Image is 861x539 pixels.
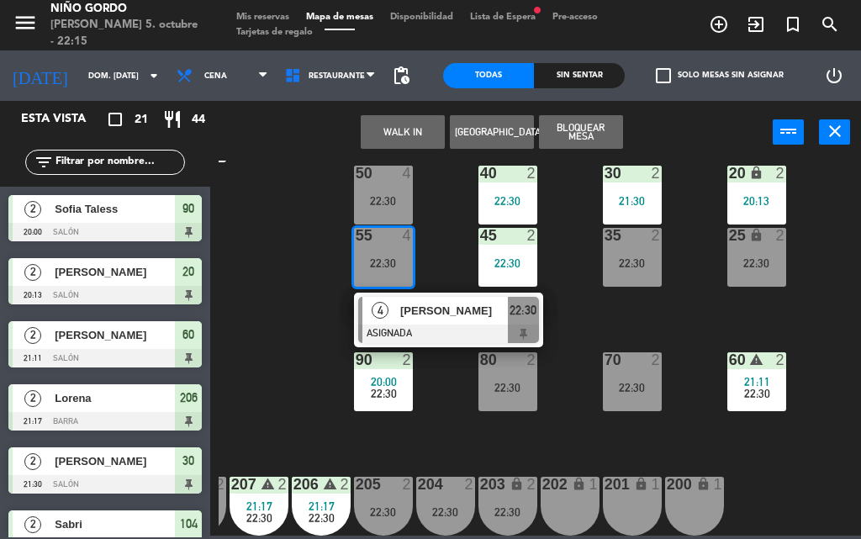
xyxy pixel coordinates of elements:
span: fiber_manual_record [532,5,542,15]
i: search [820,14,840,34]
span: 104 [180,514,198,534]
div: 22:30 [354,257,413,269]
span: Mapa de mesas [298,13,382,22]
span: 21 [135,110,148,129]
span: [PERSON_NAME] [55,452,175,470]
i: power_settings_new [824,66,844,86]
div: 22:30 [478,506,537,518]
span: 21:17 [309,499,335,513]
div: 1 [589,477,599,492]
div: 204 [418,477,419,492]
div: Niño Gordo [50,1,203,18]
div: 2 [526,166,536,181]
div: 22:30 [603,257,662,269]
div: 90 [356,352,357,367]
i: filter_list [34,152,54,172]
button: WALK IN [361,115,445,149]
div: 2 [775,166,785,181]
span: 30 [182,451,194,471]
div: Sin sentar [534,63,625,88]
span: 60 [182,325,194,345]
div: Esta vista [8,109,121,129]
i: arrow_drop_down [144,66,164,86]
div: 60 [729,352,730,367]
span: [PERSON_NAME] [400,302,508,320]
span: 22:30 [744,387,770,400]
span: 21:17 [246,499,272,513]
div: 201 [605,477,605,492]
label: Solo mesas sin asignar [656,68,784,83]
span: [PERSON_NAME] [55,326,175,344]
button: [GEOGRAPHIC_DATA] [450,115,534,149]
div: 20 [729,166,730,181]
i: restaurant [162,109,182,129]
i: lock [696,477,710,491]
span: Lista de Espera [462,13,544,22]
div: 50 [356,166,357,181]
div: 4 [402,166,412,181]
span: 2 [24,390,41,407]
i: crop_square [105,109,125,129]
div: 2 [402,477,412,492]
span: Pre-acceso [544,13,606,22]
span: 2 [24,453,41,470]
div: 2 [775,352,785,367]
input: Filtrar por nombre... [54,153,184,172]
span: Sabri [55,515,175,533]
span: 2 [24,327,41,344]
i: exit_to_app [746,14,766,34]
div: 30 [605,166,605,181]
div: 55 [356,228,357,243]
span: Sofia Taless [55,200,175,218]
div: 2 [651,166,661,181]
div: 22:30 [416,506,475,518]
button: Bloquear Mesa [539,115,623,149]
i: lock [634,477,648,491]
div: 22:30 [354,195,413,207]
span: Lorena [55,389,175,407]
span: 22:30 [246,511,272,525]
div: Todas [443,63,534,88]
div: 22:30 [603,382,662,394]
div: 80 [480,352,481,367]
div: 1 [713,477,723,492]
div: 20:13 [727,195,786,207]
span: 22:30 [309,511,335,525]
div: 200 [667,477,668,492]
div: 22:30 [478,382,537,394]
span: Disponibilidad [382,13,462,22]
div: 2 [402,352,412,367]
span: 206 [180,388,198,408]
i: warning [323,477,337,491]
div: 205 [356,477,357,492]
span: 22:30 [371,387,397,400]
i: add_circle_outline [709,14,729,34]
span: Tarjetas de regalo [228,28,321,37]
span: 2 [24,264,41,281]
span: 21:11 [744,375,770,388]
i: lock [572,477,586,491]
span: 4 [372,302,388,319]
div: 2 [526,352,536,367]
span: Cena [204,71,227,81]
i: lock [749,166,763,180]
span: 22:30 [510,300,536,320]
div: 25 [729,228,730,243]
i: close [825,121,845,141]
span: 2 [24,201,41,218]
span: pending_actions [391,66,411,86]
span: 20 [182,262,194,282]
i: lock [510,477,524,491]
div: 2 [464,477,474,492]
div: 2 [340,477,350,492]
i: power_input [779,121,799,141]
span: Restaurante [309,71,365,81]
div: 2 [215,477,225,492]
div: 21:30 [603,195,662,207]
div: 2 [526,228,536,243]
div: 4 [402,228,412,243]
span: check_box_outline_blank [656,68,671,83]
div: [PERSON_NAME] 5. octubre - 22:15 [50,17,203,50]
div: 203 [480,477,481,492]
div: 2 [277,477,288,492]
